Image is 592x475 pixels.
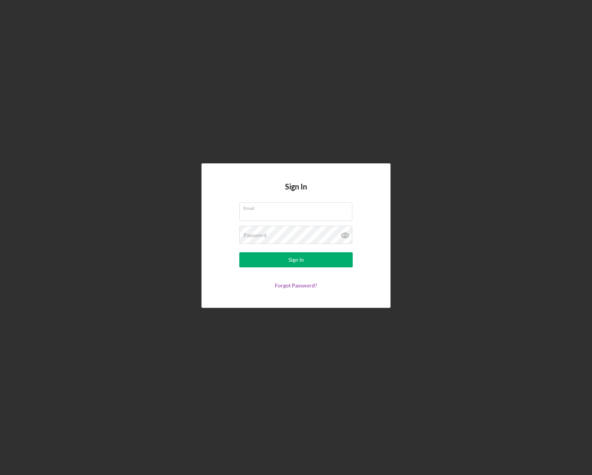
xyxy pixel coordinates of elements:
[243,203,352,211] label: Email
[285,182,307,202] h4: Sign In
[243,232,267,238] label: Password
[275,282,317,289] a: Forgot Password?
[239,252,353,267] button: Sign In
[288,252,304,267] div: Sign In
